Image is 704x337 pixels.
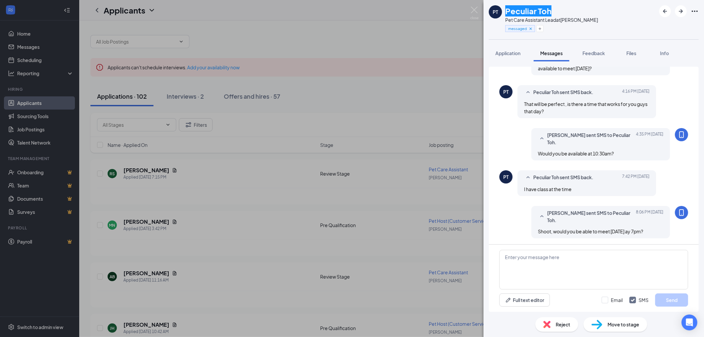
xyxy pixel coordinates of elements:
span: [DATE] 4:35 PM [636,131,663,146]
span: That will be perfect , is there a time that works for you guys that day? [524,101,648,114]
svg: Plus [538,27,542,31]
span: [PERSON_NAME] sent SMS to Peculiar Toh. [547,131,634,146]
div: PT [493,9,498,15]
svg: ArrowLeftNew [661,7,669,15]
span: [DATE] 7:42 PM [622,174,650,182]
svg: Pen [505,297,512,303]
span: Move to stage [608,321,639,328]
span: Application [495,50,520,56]
div: Pet Care Assistant Lead at [PERSON_NAME] [505,17,598,23]
svg: MobileSms [678,131,686,139]
span: Files [626,50,636,56]
div: Open Intercom Messenger [682,315,697,330]
svg: SmallChevronUp [524,174,532,182]
button: Send [655,293,688,307]
span: I have class at the time [524,186,572,192]
span: Feedback [583,50,605,56]
button: ArrowLeftNew [659,5,671,17]
span: Peculiar Toh sent SMS back. [533,88,593,96]
span: Shoot, would you be able to meet [DATE] ay 7pm? [538,228,643,234]
span: Would you be available at 10:30am? [538,151,614,156]
button: ArrowRight [675,5,687,17]
button: Full text editorPen [499,293,550,307]
span: [DATE] 8:06 PM [636,209,663,224]
svg: ArrowRight [677,7,685,15]
svg: SmallChevronUp [524,88,532,96]
span: [PERSON_NAME] sent SMS to Peculiar Toh. [547,209,634,224]
div: PT [503,88,509,95]
span: Reject [556,321,570,328]
svg: Ellipses [691,7,699,15]
button: Plus [536,25,544,32]
span: Info [660,50,669,56]
span: messaged [508,26,527,31]
svg: SmallChevronUp [538,135,546,143]
span: [DATE] 4:16 PM [622,88,650,96]
span: Peculiar Toh sent SMS back. [533,174,593,182]
svg: Cross [528,26,533,31]
div: PT [503,174,509,180]
svg: SmallChevronUp [538,213,546,220]
span: Messages [540,50,563,56]
svg: MobileSms [678,209,686,217]
h1: Peculiar Toh [505,5,552,17]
